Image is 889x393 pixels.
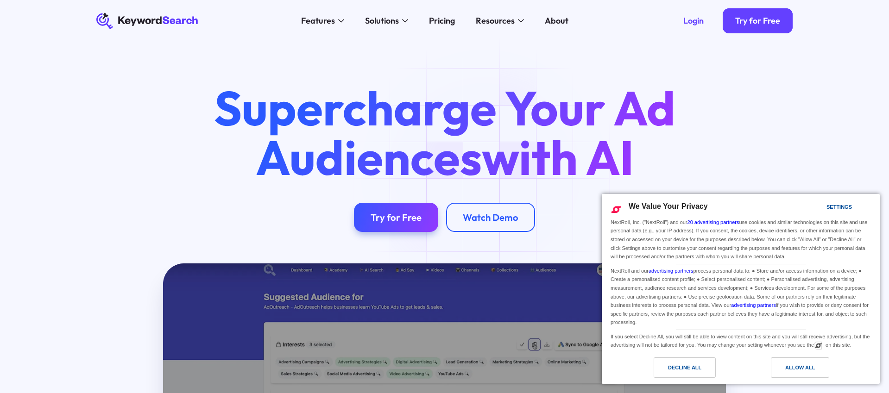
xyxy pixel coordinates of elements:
a: advertising partners [649,268,694,274]
div: Decline All [668,362,701,373]
div: Allow All [785,362,815,373]
a: 20 advertising partners [687,219,739,225]
a: Login [671,8,716,33]
div: Try for Free [735,16,780,26]
h1: Supercharge Your Ad Audiences [195,83,695,182]
span: We Value Your Privacy [629,202,708,210]
div: Pricing [429,14,455,27]
a: Allow All [741,357,874,382]
div: Solutions [365,14,399,27]
div: NextRoll and our process personal data to: ● Store and/or access information on a device; ● Creat... [609,264,873,328]
div: About [545,14,568,27]
a: Decline All [607,357,741,382]
div: NextRoll, Inc. ("NextRoll") and our use cookies and similar technologies on this site and use per... [609,217,873,262]
a: Settings [810,200,832,217]
div: Watch Demo [463,212,518,223]
div: Settings [826,202,852,212]
div: Try for Free [371,212,422,223]
div: Resources [476,14,515,27]
div: Login [683,16,704,26]
div: Features [301,14,335,27]
a: advertising partners [731,302,776,308]
a: Pricing [423,12,461,29]
a: Try for Free [723,8,793,33]
div: If you select Decline All, you will still be able to view content on this site and you will still... [609,330,873,350]
span: with AI [482,127,634,187]
a: Try for Free [354,203,438,232]
a: About [539,12,575,29]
